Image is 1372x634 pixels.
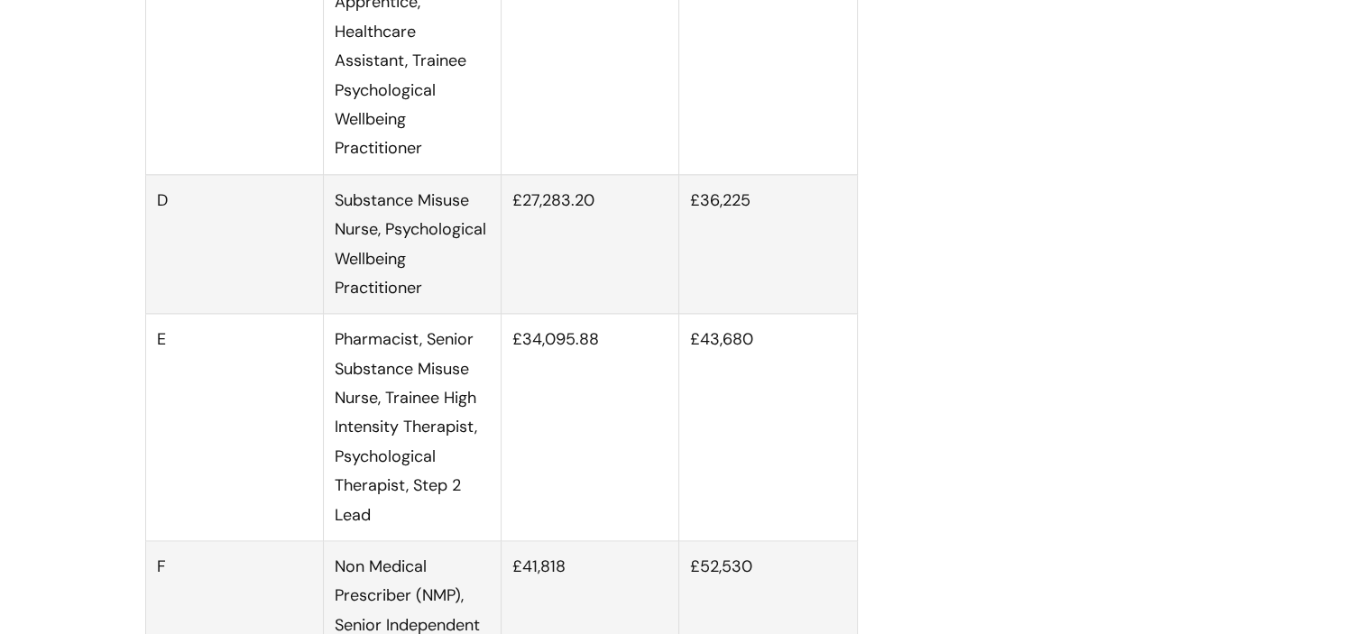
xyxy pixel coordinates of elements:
[502,314,679,541] td: £34,095.88
[679,314,857,541] td: £43,680
[145,314,323,541] td: E
[502,174,679,314] td: £27,283.20
[145,174,323,314] td: D
[679,174,857,314] td: £36,225
[323,314,501,541] td: Pharmacist, Senior Substance Misuse Nurse, Trainee High Intensity Therapist, Psychological Therap...
[323,174,501,314] td: Substance Misuse Nurse, Psychological Wellbeing Practitioner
